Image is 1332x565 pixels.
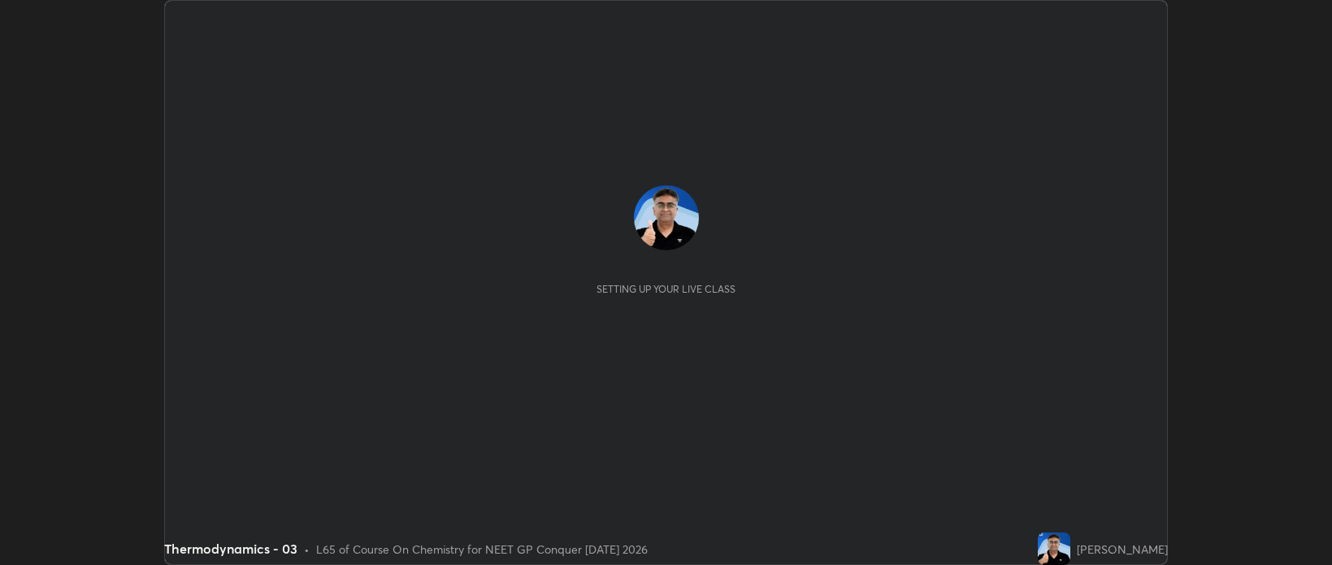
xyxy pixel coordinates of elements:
div: Setting up your live class [597,283,735,295]
img: 70078ab83c4441578058b208f417289e.jpg [1038,532,1070,565]
div: Thermodynamics - 03 [164,539,297,558]
div: • [304,541,310,558]
div: L65 of Course On Chemistry for NEET GP Conquer [DATE] 2026 [316,541,648,558]
img: 70078ab83c4441578058b208f417289e.jpg [634,185,699,250]
div: [PERSON_NAME] [1077,541,1168,558]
